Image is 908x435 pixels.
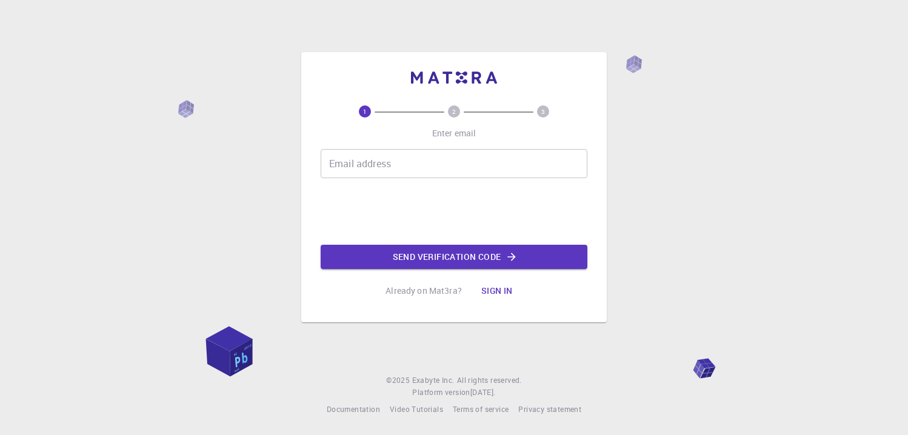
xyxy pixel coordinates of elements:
[518,404,581,414] span: Privacy statement
[386,374,412,387] span: © 2025
[327,403,380,416] a: Documentation
[386,285,462,297] p: Already on Mat3ra?
[457,374,522,387] span: All rights reserved.
[412,387,470,399] span: Platform version
[390,403,443,416] a: Video Tutorials
[362,188,546,235] iframe: reCAPTCHA
[518,403,581,416] a: Privacy statement
[412,374,455,387] a: Exabyte Inc.
[432,127,476,139] p: Enter email
[412,375,455,385] span: Exabyte Inc.
[472,279,522,303] button: Sign in
[453,404,509,414] span: Terms of service
[363,107,367,116] text: 1
[390,404,443,414] span: Video Tutorials
[453,403,509,416] a: Terms of service
[321,245,587,269] button: Send verification code
[327,404,380,414] span: Documentation
[452,107,456,116] text: 2
[470,387,496,397] span: [DATE] .
[470,387,496,399] a: [DATE].
[541,107,545,116] text: 3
